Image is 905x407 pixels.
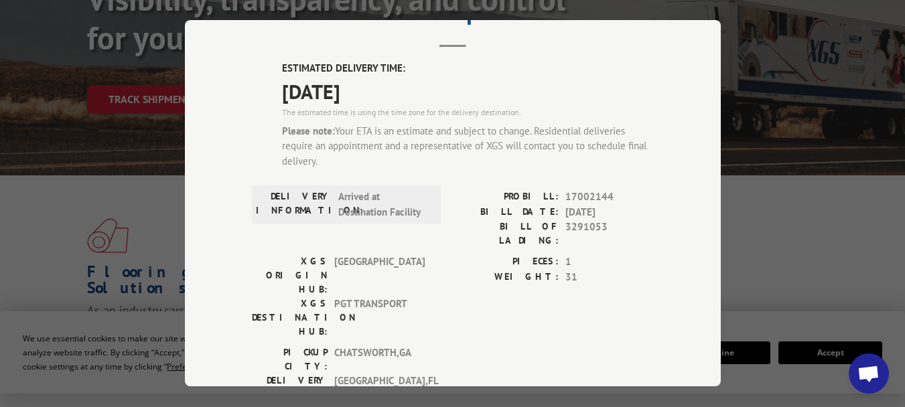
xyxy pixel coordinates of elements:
[256,189,332,220] label: DELIVERY INFORMATION:
[282,125,335,137] strong: Please note:
[282,106,654,118] div: The estimated time is using the time zone for the delivery destination.
[334,254,425,297] span: [GEOGRAPHIC_DATA]
[565,205,654,220] span: [DATE]
[565,270,654,285] span: 31
[252,345,328,374] label: PICKUP CITY:
[334,374,425,402] span: [GEOGRAPHIC_DATA] , FL
[565,220,654,248] span: 3291053
[252,374,328,402] label: DELIVERY CITY:
[565,189,654,205] span: 17002144
[252,254,328,297] label: XGS ORIGIN HUB:
[252,297,328,339] label: XGS DESTINATION HUB:
[453,189,559,205] label: PROBILL:
[849,353,889,394] a: Open chat
[334,297,425,339] span: PGT TRANSPORT
[453,254,559,270] label: PIECES:
[282,61,654,76] label: ESTIMATED DELIVERY TIME:
[338,189,429,220] span: Arrived at Destination Facility
[453,205,559,220] label: BILL DATE:
[453,220,559,248] label: BILL OF LADING:
[453,270,559,285] label: WEIGHT:
[282,76,654,106] span: [DATE]
[565,254,654,270] span: 1
[334,345,425,374] span: CHATSWORTH , GA
[282,124,654,169] div: Your ETA is an estimate and subject to change. Residential deliveries require an appointment and ...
